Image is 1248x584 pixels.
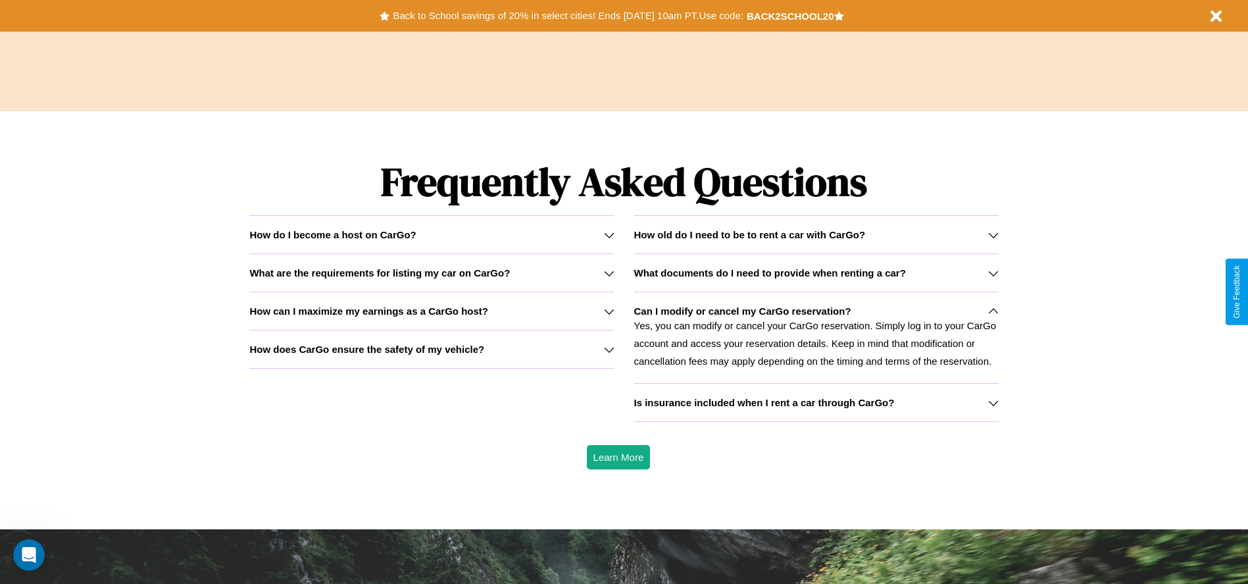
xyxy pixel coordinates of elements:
[249,267,510,279] h3: What are the requirements for listing my car on CarGo?
[249,148,998,215] h1: Frequently Asked Questions
[1232,265,1241,319] div: Give Feedback
[249,229,416,240] h3: How do I become a host on CarGo?
[634,397,895,408] h3: Is insurance included when I rent a car through CarGo?
[587,445,651,469] button: Learn More
[249,305,488,317] h3: How can I maximize my earnings as a CarGo host?
[13,539,45,571] iframe: Intercom live chat
[389,7,746,25] button: Back to School savings of 20% in select cities! Ends [DATE] 10am PT.Use code:
[249,344,484,355] h3: How does CarGo ensure the safety of my vehicle?
[634,229,866,240] h3: How old do I need to be to rent a car with CarGo?
[634,305,851,317] h3: Can I modify or cancel my CarGo reservation?
[747,11,834,22] b: BACK2SCHOOL20
[634,267,906,279] h3: What documents do I need to provide when renting a car?
[634,317,999,370] p: Yes, you can modify or cancel your CarGo reservation. Simply log in to your CarGo account and acc...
